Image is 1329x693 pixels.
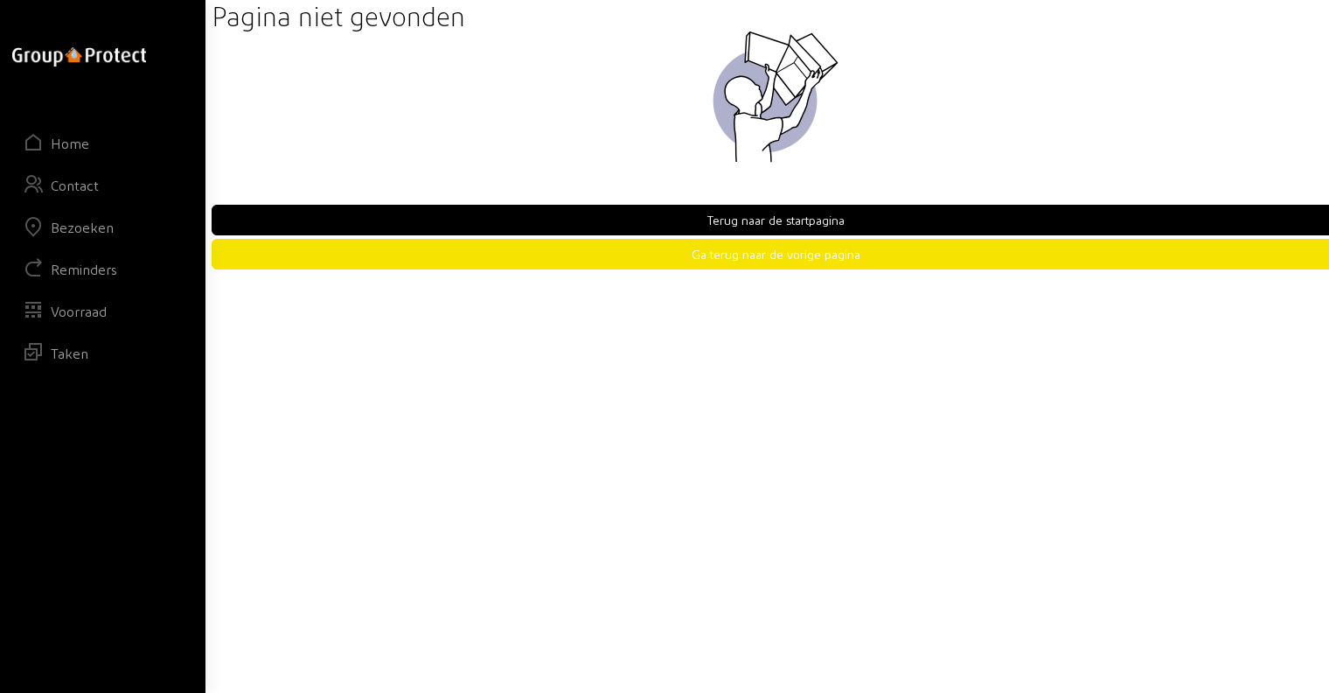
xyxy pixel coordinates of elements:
div: Reminders [51,261,117,277]
div: Taken [51,345,88,361]
div: Home [51,135,89,151]
a: Contact [10,164,195,206]
div: Contact [51,177,99,193]
div: Bezoeken [51,219,114,235]
a: Home [10,122,195,164]
a: Reminders [10,248,195,290]
a: Bezoeken [10,206,195,248]
a: Taken [10,332,195,374]
a: Voorraad [10,290,195,332]
img: logo-oneline.png [12,47,146,66]
div: Voorraad [51,303,107,319]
